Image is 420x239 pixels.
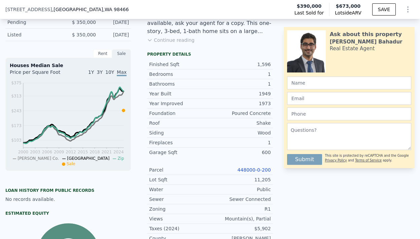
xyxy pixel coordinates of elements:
[149,167,210,173] div: Parcel
[72,32,96,37] span: $ 350,000
[93,49,112,58] div: Rent
[11,109,22,113] tspan: $243
[7,31,63,38] div: Listed
[372,3,396,16] button: SAVE
[287,108,411,120] input: Phone
[7,19,63,26] div: Pending
[297,3,322,9] span: $390,000
[67,161,75,166] span: Sale
[287,77,411,89] input: Name
[11,123,22,128] tspan: $173
[210,215,271,222] div: Mountain(s), Partial
[5,196,131,203] div: No records available.
[149,129,210,136] div: Siding
[11,138,22,143] tspan: $103
[149,110,210,117] div: Foundation
[149,61,210,68] div: Finished Sqft
[88,69,94,75] span: 1Y
[90,150,100,154] tspan: 2018
[330,30,402,38] div: Ask about this property
[210,120,271,126] div: Shake
[105,69,114,75] span: 10Y
[147,52,273,57] div: Property details
[11,94,22,98] tspan: $313
[17,156,59,161] span: [PERSON_NAME] Co.
[401,3,415,16] button: Show Options
[103,7,129,12] span: , WA 98466
[149,176,210,183] div: Lot Sqft
[67,156,109,161] span: [GEOGRAPHIC_DATA]
[112,49,131,58] div: Sale
[101,31,129,38] div: [DATE]
[294,9,324,16] span: Last Sold for
[336,3,361,9] span: $673,000
[330,38,403,45] div: [PERSON_NAME] Bahadur
[117,69,127,76] span: Max
[210,81,271,87] div: 1
[147,37,195,43] button: Continue reading
[18,150,29,154] tspan: 2000
[5,211,131,216] div: Estimated Equity
[113,150,124,154] tspan: 2024
[66,150,76,154] tspan: 2012
[210,196,271,203] div: Sewer Connected
[10,69,68,80] div: Price per Square Foot
[330,45,375,52] div: Real Estate Agent
[10,62,127,69] div: Houses Median Sale
[149,186,210,193] div: Water
[325,151,411,165] div: This site is protected by reCAPTCHA and the Google and apply.
[325,158,347,162] a: Privacy Policy
[102,150,112,154] tspan: 2021
[101,19,129,26] div: [DATE]
[149,149,210,156] div: Garage Sqft
[149,206,210,212] div: Zoning
[237,167,271,173] a: 448000-0-200
[210,129,271,136] div: Wood
[149,139,210,146] div: Fireplaces
[210,100,271,107] div: 1973
[78,150,88,154] tspan: 2015
[42,150,53,154] tspan: 2006
[210,186,271,193] div: Public
[54,150,64,154] tspan: 2009
[11,81,22,85] tspan: $375
[149,225,210,232] div: Taxes (2024)
[117,156,124,161] span: Zip
[149,90,210,97] div: Year Built
[210,90,271,97] div: 1949
[210,71,271,78] div: 1
[210,176,271,183] div: 11,205
[210,225,271,232] div: $5,902
[147,3,273,35] div: This home is ready to be remodeled. Pre-inspection report, including sewer scope is available, as...
[97,69,103,75] span: 3Y
[210,149,271,156] div: 600
[5,6,52,13] span: [STREET_ADDRESS]
[149,100,210,107] div: Year Improved
[210,139,271,146] div: 1
[5,188,131,193] div: Loan history from public records
[149,71,210,78] div: Bedrooms
[52,6,129,13] span: , [GEOGRAPHIC_DATA]
[149,81,210,87] div: Bathrooms
[149,120,210,126] div: Roof
[72,20,96,25] span: $ 350,000
[210,110,271,117] div: Poured Concrete
[335,9,361,16] span: Lotside ARV
[287,92,411,105] input: Email
[30,150,40,154] tspan: 2003
[287,154,322,165] button: Submit
[355,158,382,162] a: Terms of Service
[149,215,210,222] div: Views
[149,196,210,203] div: Sewer
[210,206,271,212] div: R1
[210,61,271,68] div: 1,596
